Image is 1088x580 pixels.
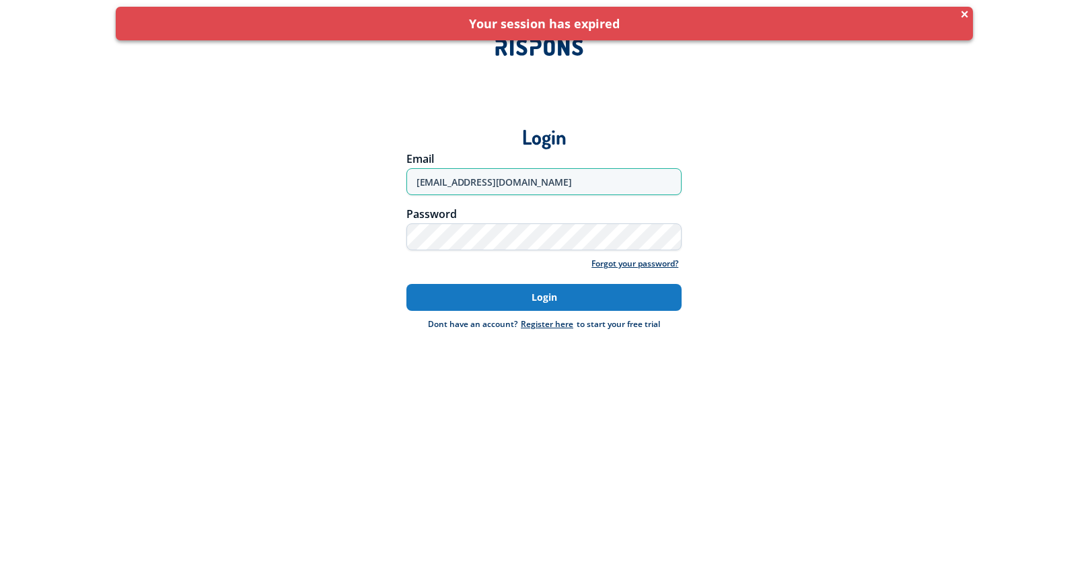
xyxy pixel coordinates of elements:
span: × [959,9,969,19]
a: Register here [517,318,577,330]
div: Email [406,153,682,164]
button: Login [406,284,682,311]
input: Enter your email [406,168,682,195]
div: Login [83,104,1006,150]
a: Forgot your password? [588,257,682,270]
div: Your session has expired [126,17,963,30]
div: Password [406,209,682,219]
div: to start your free trial [517,318,660,331]
div: Dont have an account? [428,318,517,331]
